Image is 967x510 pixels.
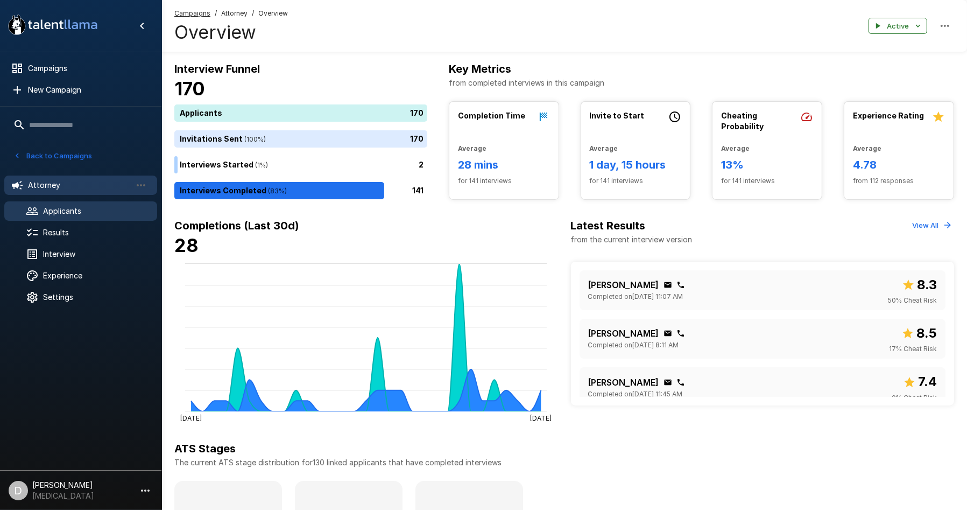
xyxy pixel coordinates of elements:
[676,329,685,338] div: Click to copy
[571,234,693,245] p: from the current interview version
[174,62,260,75] b: Interview Funnel
[174,442,236,455] b: ATS Stages
[412,185,423,197] p: 141
[588,389,683,400] span: Completed on [DATE] 11:45 AM
[917,277,937,292] b: 8.3
[588,340,679,351] span: Completed on [DATE] 8:11 AM
[252,8,254,19] span: /
[903,372,937,392] span: Overall score out of 10
[590,144,618,152] b: Average
[588,376,659,389] p: [PERSON_NAME]
[458,156,550,173] h6: 28 mins
[174,457,954,468] p: The current ATS stage distribution for 130 linked applicants that have completed interviews
[590,111,645,120] b: Invite to Start
[590,176,682,186] span: for 141 interviews
[664,378,672,387] div: Click to copy
[180,414,202,422] tspan: [DATE]
[174,234,199,256] b: 28
[530,414,552,422] tspan: [DATE]
[853,176,945,186] span: from 112 responses
[174,21,288,44] h4: Overview
[664,281,672,289] div: Click to copy
[215,8,217,19] span: /
[221,8,248,19] span: Attorney
[588,291,683,302] span: Completed on [DATE] 11:07 AM
[916,325,937,341] b: 8.5
[174,9,210,17] u: Campaigns
[869,18,927,34] button: Active
[853,111,924,120] b: Experience Rating
[590,156,682,173] h6: 1 day, 15 hours
[889,344,937,354] span: 17 % Cheat Risk
[174,219,299,232] b: Completions (Last 30d)
[410,134,423,145] p: 170
[571,219,646,232] b: Latest Results
[588,327,659,340] p: [PERSON_NAME]
[888,295,937,306] span: 50 % Cheat Risk
[721,156,813,173] h6: 13%
[853,156,945,173] h6: 4.78
[458,144,486,152] b: Average
[449,78,954,88] p: from completed interviews in this campaign
[721,144,750,152] b: Average
[909,217,954,234] button: View All
[419,159,423,171] p: 2
[676,378,685,387] div: Click to copy
[892,393,937,403] span: 0 % Cheat Risk
[458,111,525,120] b: Completion Time
[449,62,511,75] b: Key Metrics
[721,111,764,131] b: Cheating Probability
[458,176,550,186] span: for 141 interviews
[918,374,937,389] b: 7.4
[853,144,881,152] b: Average
[258,8,288,19] span: Overview
[901,323,937,344] span: Overall score out of 10
[676,281,685,289] div: Click to copy
[174,78,205,100] b: 170
[721,176,813,186] span: for 141 interviews
[664,329,672,338] div: Click to copy
[410,108,423,119] p: 170
[902,275,937,295] span: Overall score out of 10
[588,278,659,291] p: [PERSON_NAME]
